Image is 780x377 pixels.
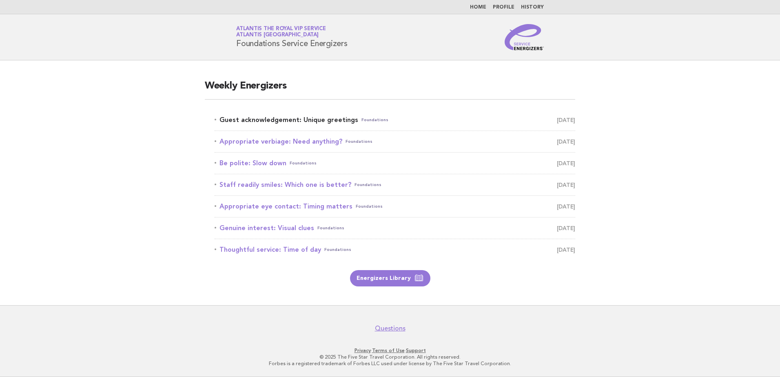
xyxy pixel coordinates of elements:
[324,244,351,255] span: Foundations
[140,354,640,360] p: © 2025 The Five Star Travel Corporation. All rights reserved.
[140,360,640,367] p: Forbes is a registered trademark of Forbes LLC used under license by The Five Star Travel Corpora...
[375,324,406,333] a: Questions
[140,347,640,354] p: · ·
[493,5,514,10] a: Profile
[557,201,575,212] span: [DATE]
[215,201,575,212] a: Appropriate eye contact: Timing mattersFoundations [DATE]
[406,348,426,353] a: Support
[317,222,344,234] span: Foundations
[521,5,544,10] a: History
[236,33,319,38] span: Atlantis [GEOGRAPHIC_DATA]
[505,24,544,50] img: Service Energizers
[355,179,381,191] span: Foundations
[355,348,371,353] a: Privacy
[236,26,326,38] a: Atlantis the Royal VIP ServiceAtlantis [GEOGRAPHIC_DATA]
[356,201,383,212] span: Foundations
[346,136,372,147] span: Foundations
[470,5,486,10] a: Home
[557,179,575,191] span: [DATE]
[215,222,575,234] a: Genuine interest: Visual cluesFoundations [DATE]
[215,114,575,126] a: Guest acknowledgement: Unique greetingsFoundations [DATE]
[557,136,575,147] span: [DATE]
[215,136,575,147] a: Appropriate verbiage: Need anything?Foundations [DATE]
[215,179,575,191] a: Staff readily smiles: Which one is better?Foundations [DATE]
[361,114,388,126] span: Foundations
[557,222,575,234] span: [DATE]
[215,244,575,255] a: Thoughtful service: Time of dayFoundations [DATE]
[557,114,575,126] span: [DATE]
[236,27,348,48] h1: Foundations Service Energizers
[557,244,575,255] span: [DATE]
[372,348,405,353] a: Terms of Use
[205,80,575,100] h2: Weekly Energizers
[215,157,575,169] a: Be polite: Slow downFoundations [DATE]
[557,157,575,169] span: [DATE]
[290,157,317,169] span: Foundations
[350,270,430,286] a: Energizers Library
